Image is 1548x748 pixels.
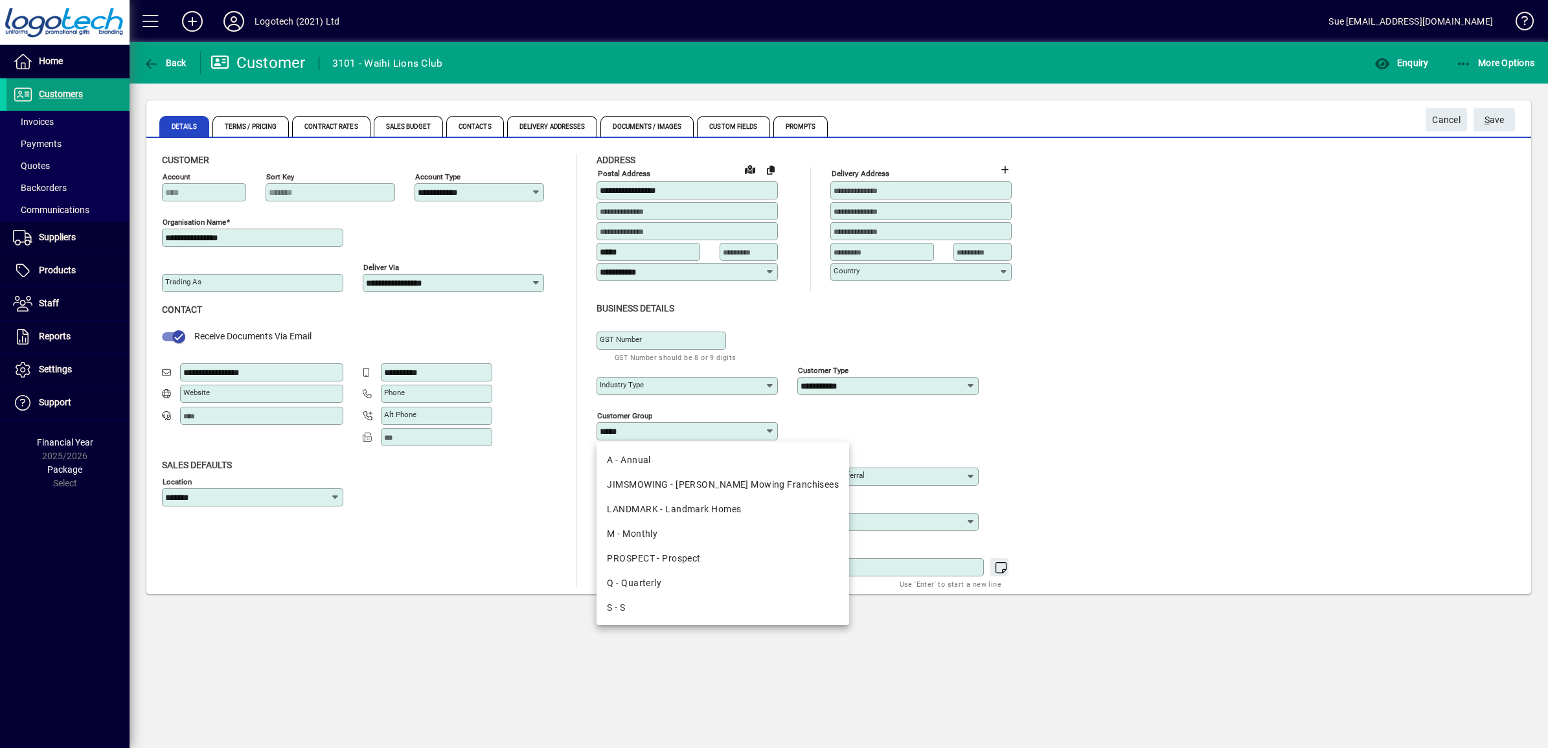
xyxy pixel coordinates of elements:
a: Backorders [6,177,130,199]
span: Package [47,464,82,475]
span: Sales Budget [374,116,443,137]
span: Backorders [13,183,67,193]
mat-option: A - Annual [597,448,849,472]
button: Profile [213,10,255,33]
button: Choose address [994,159,1015,180]
mat-hint: GST Number should be 8 or 9 digits [615,350,736,365]
span: ave [1485,109,1505,131]
mat-option: Q - Quarterly [597,571,849,595]
span: Customer [162,155,209,165]
mat-label: Website [183,388,210,397]
div: Customer [211,52,306,73]
a: Knowledge Base [1506,3,1532,45]
mat-label: Customer type [798,365,848,374]
mat-label: Trading as [165,277,201,286]
a: Invoices [6,111,130,133]
span: Contract Rates [292,116,370,137]
span: Invoices [13,117,54,127]
a: View on map [740,159,760,179]
button: Save [1474,108,1515,131]
app-page-header-button: Back [130,51,201,74]
mat-label: Phone [384,388,405,397]
span: Cancel [1432,109,1461,131]
span: Home [39,56,63,66]
div: LANDMARK - Landmark Homes [607,503,839,516]
span: Financial Year [37,437,93,448]
span: Products [39,265,76,275]
span: Quotes [13,161,50,171]
mat-label: Location [163,477,192,486]
mat-label: Industry type [600,380,644,389]
a: Products [6,255,130,287]
span: Support [39,397,71,407]
a: Settings [6,354,130,386]
a: Payments [6,133,130,155]
mat-option: S - S [597,595,849,620]
button: Cancel [1426,108,1467,131]
span: Address [597,155,635,165]
mat-label: Alt Phone [384,410,416,419]
mat-option: JIMSMOWING - Jims Mowing Franchisees [597,472,849,497]
a: Quotes [6,155,130,177]
span: Contact [162,304,202,315]
span: Custom Fields [697,116,769,137]
div: Sue [EMAIL_ADDRESS][DOMAIN_NAME] [1328,11,1493,32]
mat-label: Country [834,266,859,275]
span: Documents / Images [600,116,694,137]
span: S [1485,115,1490,125]
div: A - Annual [607,453,839,467]
span: Back [143,58,187,68]
mat-label: GST Number [600,335,642,344]
button: Add [172,10,213,33]
mat-label: Organisation name [163,218,226,227]
mat-option: M - Monthly [597,521,849,546]
span: Reports [39,331,71,341]
span: Contacts [446,116,504,137]
mat-label: Deliver via [363,263,399,272]
mat-label: Account [163,172,190,181]
span: Receive Documents Via Email [194,331,312,341]
mat-label: Account Type [415,172,461,181]
mat-option: LANDMARK - Landmark Homes [597,497,849,521]
button: More Options [1453,51,1538,74]
span: Suppliers [39,232,76,242]
mat-hint: Use 'Enter' to start a new line [900,576,1001,591]
div: Q - Quarterly [607,576,839,590]
span: Prompts [773,116,828,137]
button: Enquiry [1371,51,1431,74]
div: M - Monthly [607,527,839,541]
div: 3101 - Waihi Lions Club [332,53,443,74]
span: Settings [39,364,72,374]
span: Business details [597,303,674,313]
span: Communications [13,205,89,215]
span: Details [159,116,209,137]
button: Copy to Delivery address [760,159,781,180]
div: S - S [607,601,839,615]
a: Communications [6,199,130,221]
a: Home [6,45,130,78]
mat-label: Customer group [597,411,652,420]
div: JIMSMOWING - [PERSON_NAME] Mowing Franchisees [607,478,839,492]
span: Enquiry [1374,58,1428,68]
span: Customers [39,89,83,99]
span: Delivery Addresses [507,116,598,137]
a: Staff [6,288,130,320]
div: PROSPECT - Prospect [607,552,839,565]
mat-option: PROSPECT - Prospect [597,546,849,571]
span: Payments [13,139,62,149]
span: Terms / Pricing [212,116,290,137]
mat-label: Sort key [266,172,294,181]
span: More Options [1456,58,1535,68]
a: Support [6,387,130,419]
a: Suppliers [6,221,130,254]
span: Sales defaults [162,460,232,470]
button: Back [140,51,190,74]
a: Reports [6,321,130,353]
span: Staff [39,298,59,308]
div: Logotech (2021) Ltd [255,11,339,32]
